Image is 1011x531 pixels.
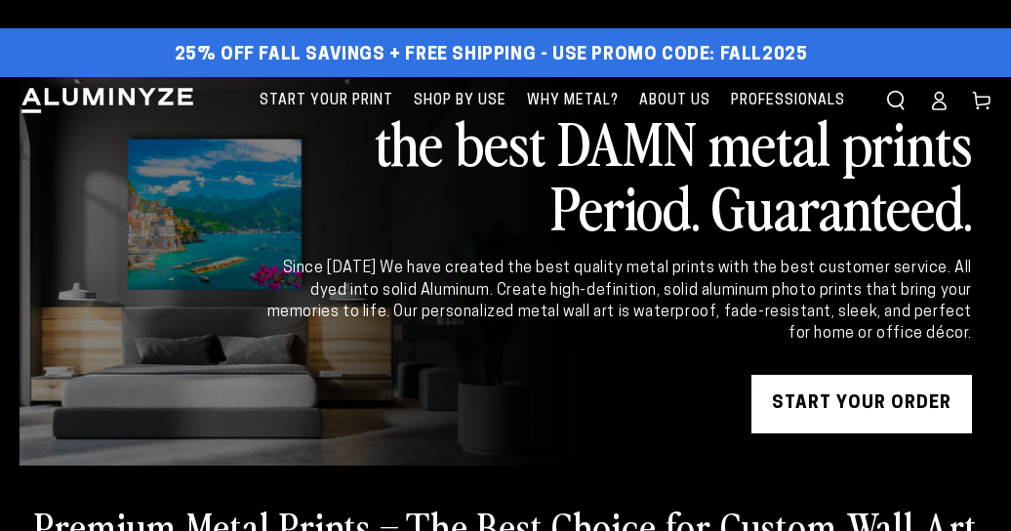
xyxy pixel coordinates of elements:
img: Aluminyze [20,86,195,115]
a: About Us [629,77,720,125]
div: Since [DATE] We have created the best quality metal prints with the best customer service. All dy... [263,258,972,346]
span: Start Your Print [260,89,393,113]
a: Start Your Print [250,77,403,125]
span: About Us [639,89,710,113]
a: Professionals [721,77,855,125]
span: Professionals [731,89,845,113]
span: Shop By Use [414,89,506,113]
a: Why Metal? [517,77,628,125]
span: Why Metal? [527,89,619,113]
a: Shop By Use [404,77,516,125]
a: START YOUR Order [751,375,972,433]
summary: Search our site [874,79,917,122]
span: 25% off FALL Savings + Free Shipping - Use Promo Code: FALL2025 [175,45,808,66]
h2: the best DAMN metal prints Period. Guaranteed. [263,109,972,238]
